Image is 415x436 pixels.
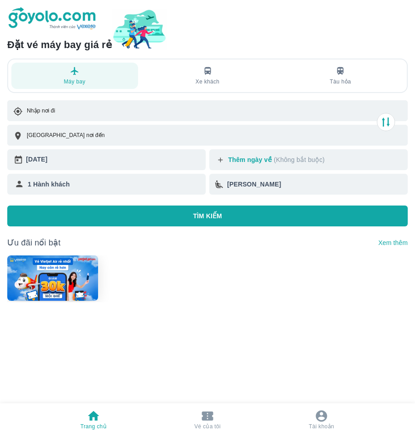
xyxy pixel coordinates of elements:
[26,153,202,166] div: [DATE]
[7,255,98,301] img: banner-home
[272,156,325,163] p: (Không bắt buộc)
[73,403,114,436] button: Trang chủ
[7,177,206,191] div: 1 Hành khách
[187,403,228,436] button: Vé của tôi
[277,63,404,89] button: Tàu hỏa
[7,237,60,248] p: Ưu đãi nổi bật
[209,149,408,170] button: Thêm ngày về (Không bắt buộc)
[112,9,167,50] img: banner
[7,39,112,51] h6: Đặt vé máy bay giá rẻ
[228,155,404,164] p: Thêm ngày về
[7,7,98,30] img: logo
[301,403,342,436] button: Tài khoản
[11,63,138,89] button: Máy bay
[227,180,408,189] div: [PERSON_NAME]
[7,149,206,170] button: [DATE]
[144,63,271,89] button: Xe khách
[378,238,408,247] p: Xem thêm
[8,59,407,92] div: transportation tabs
[28,180,70,189] p: 1 Hành khách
